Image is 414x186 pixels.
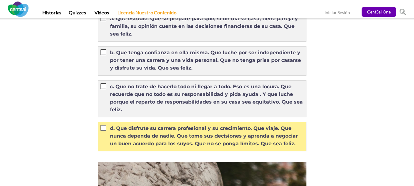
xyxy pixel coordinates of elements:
[325,10,350,16] a: Iniciar Sesión
[362,7,396,17] a: CentSai One
[91,9,113,18] a: Videos
[101,83,304,113] label: c. Que no trate de hacerlo todo ni llegar a todo. Eso es una locura. Que recuerde que no todo es ...
[101,49,304,72] label: b. Que tenga confianza en ella misma. Que luche por ser independiente y por tener una carrera y u...
[65,9,90,18] a: Quizzes
[101,15,304,38] label: a. Que estudie. Que se prepare para que, si un día se casa, tiene pareja y familia, su opinión cu...
[39,9,65,18] a: Historias
[101,124,304,147] label: d. Que disfrute su carrera profesional y su crecimiento. Que viaje. Que nunca dependa de nadie. Q...
[114,9,180,18] a: Licencia Nuestro Contenido
[8,2,28,17] img: CentSai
